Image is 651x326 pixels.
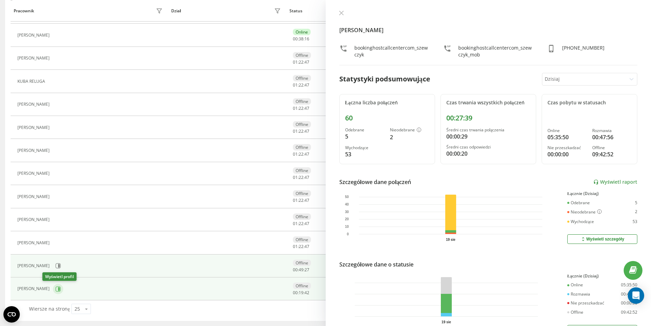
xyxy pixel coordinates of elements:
div: : : [293,37,309,41]
div: Średni czas trwania połączenia [446,128,530,132]
button: Wyświetl szczegóły [567,234,637,244]
div: Offline [293,236,311,243]
a: Wyświetl raport [593,179,637,185]
div: 00:27:39 [446,114,530,122]
div: : : [293,268,309,272]
div: Wychodzące [567,219,594,224]
div: 00:00:29 [446,132,530,141]
div: : : [293,244,309,249]
span: 22 [299,244,303,249]
div: 00:47:56 [592,133,632,141]
div: bookinghostcallcentercom_szewczyk [354,44,430,58]
div: 00:00:00 [621,301,637,305]
div: Łączna liczba połączeń [345,100,429,106]
div: Offline [293,98,311,105]
span: 01 [293,128,298,134]
div: Offline [592,145,632,150]
span: Wiersze na stronę [29,305,70,312]
div: Łącznie (Dzisiaj) [567,191,637,196]
div: 60 [345,114,429,122]
div: 05:35:50 [547,133,587,141]
text: 50 [345,195,349,199]
div: Rozmawia [567,292,590,297]
text: 19 sie [442,320,451,324]
span: 22 [299,128,303,134]
span: 01 [293,197,298,203]
div: Statystyki podsumowujące [339,74,430,84]
div: : : [293,60,309,65]
div: Średni czas odpowiedzi [446,145,530,149]
span: 27 [304,267,309,273]
div: [PERSON_NAME] [17,194,51,199]
div: [PERSON_NAME] [17,33,51,38]
div: Wyświetl szczegóły [580,236,624,242]
span: 47 [304,174,309,180]
div: 5 [635,200,637,205]
span: 47 [304,82,309,88]
div: Nieodebrane [390,128,429,133]
div: Offline [293,121,311,128]
text: 30 [345,210,349,214]
span: 47 [304,105,309,111]
span: 22 [299,221,303,226]
div: 5 [345,132,384,141]
span: 22 [299,151,303,157]
div: Szczegółowe dane połączeń [339,178,411,186]
div: 2 [390,133,429,141]
text: 20 [345,218,349,221]
text: 10 [345,225,349,229]
span: 00 [293,267,298,273]
h4: [PERSON_NAME] [339,26,638,34]
span: 22 [299,197,303,203]
div: Odebrane [567,200,590,205]
div: Czas trwania wszystkich połączeń [446,100,530,106]
div: [PHONE_NUMBER] [562,44,605,58]
div: [PERSON_NAME] [17,286,51,291]
div: Offline [293,260,311,266]
div: Offline [293,213,311,220]
span: 47 [304,59,309,65]
div: 53 [345,150,384,158]
div: : : [293,83,309,88]
div: 05:35:50 [621,283,637,287]
div: [PERSON_NAME] [17,125,51,130]
span: 19 [299,290,303,296]
div: Offline [293,190,311,197]
span: 16 [304,36,309,42]
div: Łącznie (Dzisiaj) [567,274,637,278]
div: : : [293,221,309,226]
span: 00 [293,290,298,296]
div: Odebrane [345,128,384,132]
div: : : [293,175,309,180]
div: Wychodzące [345,145,384,150]
div: 00:47:56 [621,292,637,297]
div: Nie przeszkadzać [567,301,604,305]
div: Offline [293,167,311,174]
div: bookinghostcallcentercom_szewczyk_mob [458,44,533,58]
div: Nieodebrane [567,209,602,215]
div: 09:42:52 [621,310,637,315]
span: 49 [299,267,303,273]
div: Nie przeszkadzać [547,145,587,150]
span: 47 [304,221,309,226]
div: Online [293,29,311,35]
span: 01 [293,151,298,157]
span: 01 [293,221,298,226]
div: Offline [567,310,583,315]
span: 38 [299,36,303,42]
div: : : [293,106,309,111]
div: Szczegółowe dane o statusie [339,260,413,269]
span: 01 [293,82,298,88]
div: 53 [633,219,637,224]
span: 22 [299,59,303,65]
div: [PERSON_NAME] [17,56,51,61]
div: [PERSON_NAME] [17,171,51,176]
span: 01 [293,174,298,180]
div: Status [289,9,302,13]
span: 22 [299,174,303,180]
span: 47 [304,151,309,157]
span: 47 [304,197,309,203]
div: Online [547,128,587,133]
div: [PERSON_NAME] [17,263,51,268]
div: : : [293,198,309,203]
